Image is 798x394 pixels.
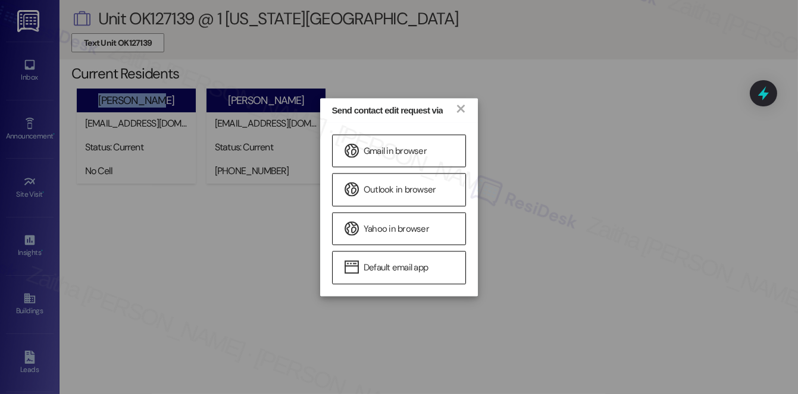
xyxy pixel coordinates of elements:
a: Yahoo in browser [332,212,467,245]
a: Outlook in browser [332,174,467,206]
span: Gmail in browser [364,145,427,157]
div: Send contact edit request via [332,104,443,116]
span: Yahoo in browser [364,223,429,235]
span: Default email app [364,262,428,275]
span: Outlook in browser [364,184,436,197]
a: Gmail in browser [332,134,467,167]
a: Default email app [332,251,467,284]
a: × [455,102,466,114]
